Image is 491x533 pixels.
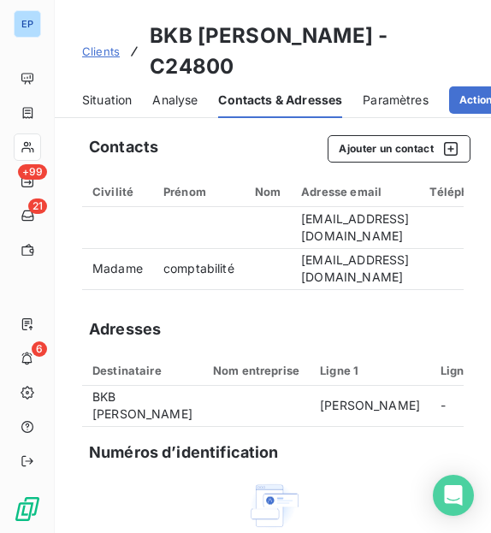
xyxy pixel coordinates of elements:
[82,43,120,60] a: Clients
[245,478,300,533] img: Empty state
[320,364,420,377] div: Ligne 1
[89,135,158,159] h5: Contacts
[291,248,419,289] td: [EMAIL_ADDRESS][DOMAIN_NAME]
[152,92,198,109] span: Analyse
[363,92,429,109] span: Paramètres
[32,341,47,357] span: 6
[82,92,132,109] span: Situation
[82,44,120,58] span: Clients
[153,248,245,289] td: comptabilité
[433,475,474,516] div: Open Intercom Messenger
[82,248,153,289] td: Madame
[28,198,47,214] span: 21
[218,92,342,109] span: Contacts & Adresses
[163,185,234,198] div: Prénom
[310,386,430,427] td: [PERSON_NAME]
[291,207,419,248] td: [EMAIL_ADDRESS][DOMAIN_NAME]
[441,364,481,377] div: Ligne 2
[301,185,409,198] div: Adresse email
[92,185,143,198] div: Civilité
[14,10,41,38] div: EP
[18,164,47,180] span: +99
[255,185,281,198] div: Nom
[150,21,464,82] h3: BKB [PERSON_NAME] - C24800
[328,135,470,163] button: Ajouter un contact
[14,495,41,523] img: Logo LeanPay
[213,364,299,377] div: Nom entreprise
[82,386,203,427] td: BKB [PERSON_NAME]
[430,386,491,427] td: -
[92,364,192,377] div: Destinataire
[89,441,279,465] h5: Numéros d’identification
[89,317,161,341] h5: Adresses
